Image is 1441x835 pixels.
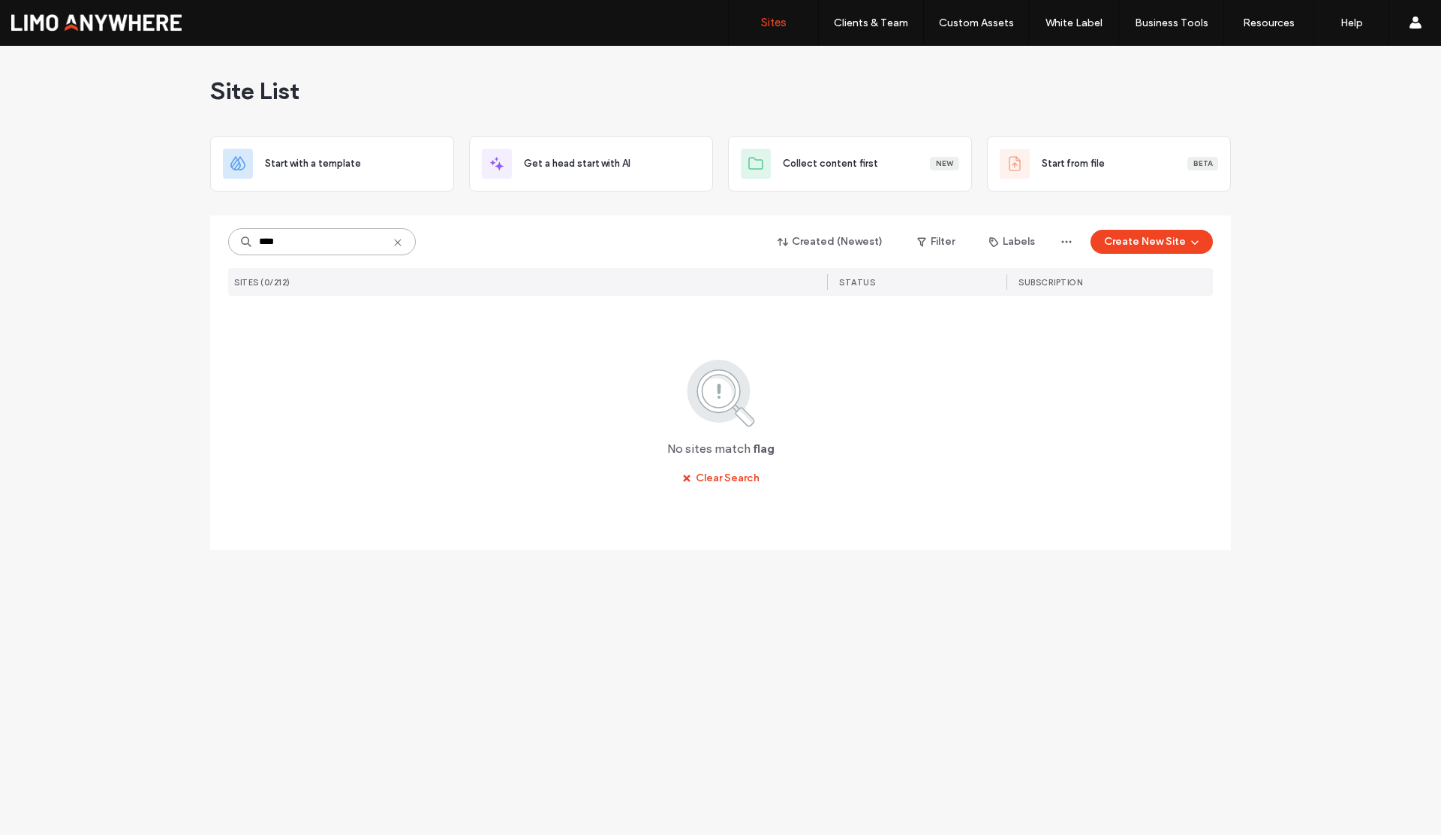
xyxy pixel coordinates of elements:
[902,230,970,254] button: Filter
[930,157,959,170] div: New
[765,230,896,254] button: Created (Newest)
[469,136,713,191] div: Get a head start with AI
[1187,157,1218,170] div: Beta
[265,156,361,171] span: Start with a template
[669,466,773,490] button: Clear Search
[939,17,1014,29] label: Custom Assets
[667,441,751,457] span: No sites match
[210,76,299,106] span: Site List
[210,136,454,191] div: Start with a template
[834,17,908,29] label: Clients & Team
[234,277,290,288] span: SITES (0/212)
[1045,17,1103,29] label: White Label
[1135,17,1208,29] label: Business Tools
[1091,230,1213,254] button: Create New Site
[35,11,65,24] span: Help
[1340,17,1363,29] label: Help
[1042,156,1105,171] span: Start from file
[753,441,775,457] span: flag
[976,230,1048,254] button: Labels
[839,277,875,288] span: STATUS
[1018,277,1082,288] span: SUBSCRIPTION
[1243,17,1295,29] label: Resources
[728,136,972,191] div: Collect content firstNew
[666,357,775,429] img: search.svg
[761,16,787,29] label: Sites
[987,136,1231,191] div: Start from fileBeta
[524,156,630,171] span: Get a head start with AI
[783,156,878,171] span: Collect content first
